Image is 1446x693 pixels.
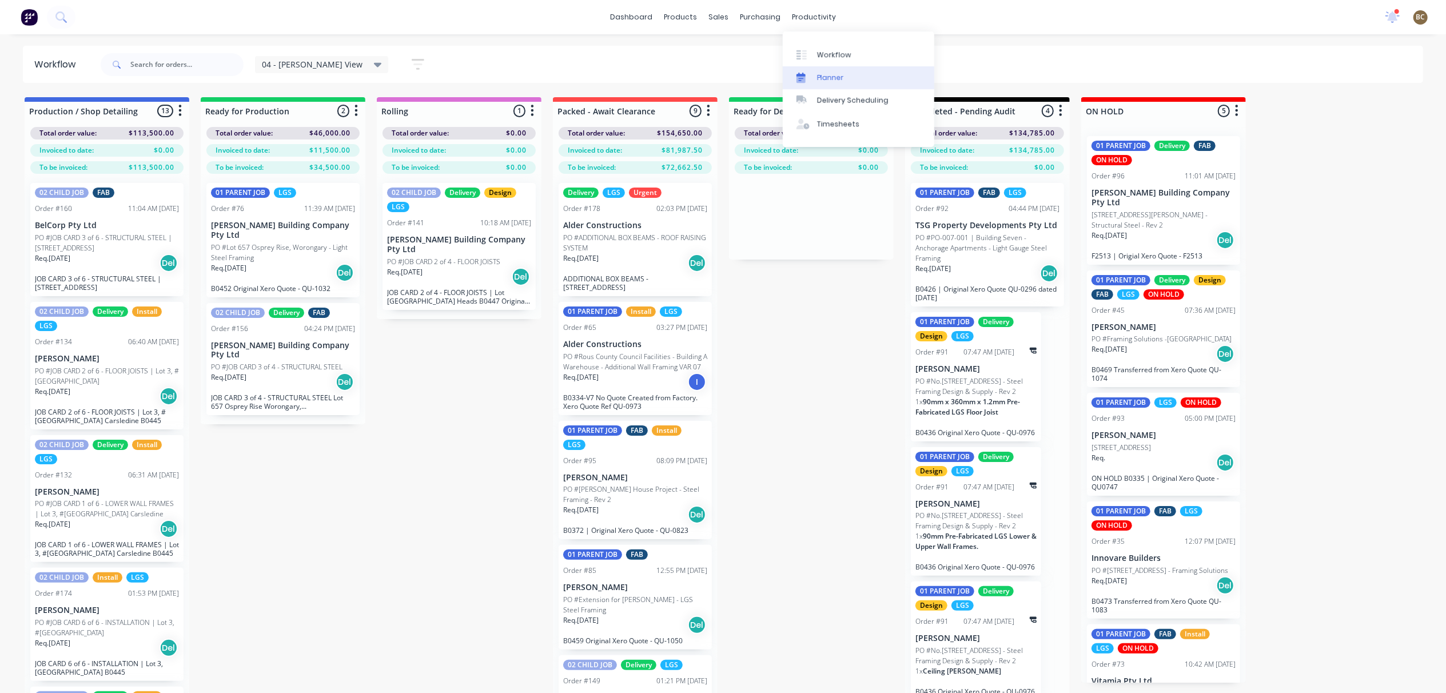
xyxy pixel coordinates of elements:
[35,337,72,347] div: Order #134
[35,499,179,519] p: PO #JOB CARD 1 of 6 - LOWER WALL FRAMES | Lot 3, #[GEOGRAPHIC_DATA] Carsledine
[387,267,423,277] p: Req. [DATE]
[563,372,599,383] p: Req. [DATE]
[978,317,1014,327] div: Delivery
[387,235,531,254] p: [PERSON_NAME] Building Company Pty Ltd
[563,595,707,615] p: PO #Extension for [PERSON_NAME] - LGS Steel Framing
[1092,520,1132,531] div: ON HOLD
[35,572,89,583] div: 02 CHILD JOB
[1092,643,1114,654] div: LGS
[817,95,889,106] div: Delivery Scheduling
[93,572,122,583] div: Install
[269,308,304,318] div: Delivery
[660,306,682,317] div: LGS
[563,440,585,450] div: LGS
[30,435,184,563] div: 02 CHILD JOBDeliveryInstallLGSOrder #13206:31 AM [DATE][PERSON_NAME]PO #JOB CARD 1 of 6 - LOWER W...
[309,128,350,138] span: $46,000.00
[1092,305,1125,316] div: Order #45
[480,218,531,228] div: 10:18 AM [DATE]
[1092,188,1236,208] p: [PERSON_NAME] Building Company Pty Ltd
[563,274,707,292] p: ADDITIONAL BOX BEAMS - [STREET_ADDRESS]
[1092,453,1105,463] p: Req.
[783,113,934,136] a: Timesheets
[1416,12,1425,22] span: BC
[1216,345,1234,363] div: Del
[915,531,1037,551] span: 90mm Pre-Fabricated LGS Lower & Upper Wall Frames.
[1092,344,1127,355] p: Req. [DATE]
[211,263,246,273] p: Req. [DATE]
[211,372,246,383] p: Req. [DATE]
[911,312,1041,441] div: 01 PARENT JOBDeliveryDesignLGSOrder #9107:47 AM [DATE][PERSON_NAME]PO #No.[STREET_ADDRESS] - Stee...
[1092,553,1236,563] p: Innovare Builders
[626,549,648,560] div: FAB
[626,425,648,436] div: FAB
[915,482,949,492] div: Order #91
[35,204,72,214] div: Order #160
[35,454,57,464] div: LGS
[39,162,87,173] span: To be invoiced:
[656,322,707,333] div: 03:27 PM [DATE]
[1009,204,1059,214] div: 04:44 PM [DATE]
[93,306,128,317] div: Delivery
[604,9,658,26] a: dashboard
[1181,397,1221,408] div: ON HOLD
[563,565,596,576] div: Order #85
[1092,171,1125,181] div: Order #96
[211,188,270,198] div: 01 PARENT JOB
[304,204,355,214] div: 11:39 AM [DATE]
[915,331,947,341] div: Design
[568,162,616,173] span: To be invoiced:
[336,264,354,282] div: Del
[915,285,1059,302] p: B0426 | Original Xero Quote QU-0296 dated [DATE]
[130,53,244,76] input: Search for orders...
[1009,145,1055,156] span: $134,785.00
[1180,629,1210,639] div: Install
[1004,188,1026,198] div: LGS
[445,188,480,198] div: Delivery
[93,440,128,450] div: Delivery
[915,499,1037,509] p: [PERSON_NAME]
[656,204,707,214] div: 02:03 PM [DATE]
[568,145,622,156] span: Invoiced to date:
[35,188,89,198] div: 02 CHILD JOB
[160,387,178,405] div: Del
[563,306,622,317] div: 01 PARENT JOB
[1092,629,1150,639] div: 01 PARENT JOB
[216,162,264,173] span: To be invoiced:
[563,393,707,411] p: B0334-V7 No Quote Created from Factory. Xero Quote Ref QU-0973
[211,393,355,411] p: JOB CARD 3 of 4 - STRUCTURAL STEEL Lot 657 Osprey Rise Worongary, [GEOGRAPHIC_DATA] Original Xero...
[915,347,949,357] div: Order #91
[512,268,530,286] div: Del
[563,233,707,253] p: PO #ADDITIONAL BOX BEAMS - ROOF RAISING SYSTEM
[1092,565,1228,576] p: PO #[STREET_ADDRESS] - Framing Solutions
[915,233,1059,264] p: PO #PO-007-001 | Building Seven - Anchorage Apartments - Light Gauge Steel Framing
[1092,252,1236,260] p: F2513 | Origial Xero Quote - F2513
[1092,322,1236,332] p: [PERSON_NAME]
[1092,576,1127,586] p: Req. [DATE]
[506,128,527,138] span: $0.00
[1180,506,1202,516] div: LGS
[39,128,97,138] span: Total order value:
[160,254,178,272] div: Del
[211,308,265,318] div: 02 CHILD JOB
[964,616,1015,627] div: 07:47 AM [DATE]
[688,505,706,524] div: Del
[563,660,617,670] div: 02 CHILD JOB
[30,183,184,296] div: 02 CHILD JOBFABOrder #16011:04 AM [DATE]BelCorp Pty LtdPO #JOB CARD 3 of 6 - STRUCTURAL STEEL | [...
[129,128,174,138] span: $113,500.00
[211,362,342,372] p: PO #JOB CARD 3 of 4 - STRUCTURAL STEEL
[621,660,656,670] div: Delivery
[392,128,449,138] span: Total order value:
[160,639,178,657] div: Del
[1185,659,1236,670] div: 10:42 AM [DATE]
[1092,659,1125,670] div: Order #73
[688,373,706,391] div: I
[392,162,440,173] span: To be invoiced:
[915,634,1037,643] p: [PERSON_NAME]
[1092,397,1150,408] div: 01 PARENT JOB
[1154,506,1176,516] div: FAB
[1185,171,1236,181] div: 11:01 AM [DATE]
[1117,289,1140,300] div: LGS
[662,145,703,156] span: $81,987.50
[1092,443,1151,453] p: [STREET_ADDRESS]
[1194,141,1216,151] div: FAB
